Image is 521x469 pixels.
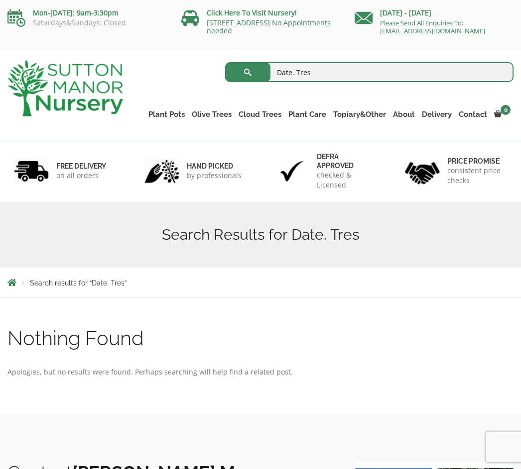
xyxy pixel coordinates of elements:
[418,107,455,121] a: Delivery
[7,366,514,378] p: Apologies, but no results were found. Perhaps searching will help find a related post.
[187,162,242,171] h6: hand picked
[188,107,235,121] a: Olive Trees
[317,152,377,170] h6: Defra approved
[380,18,485,35] a: Please Send All Enquiries To: [EMAIL_ADDRESS][DOMAIN_NAME]
[447,166,508,186] p: consistent price checks
[405,156,440,186] img: 4.jpg
[144,159,179,184] img: 2.jpg
[7,279,514,286] nav: Breadcrumbs
[7,7,166,19] p: Mon-[DATE]: 9am-3:30pm
[355,7,514,19] p: [DATE] - [DATE]
[7,328,514,349] h1: Nothing Found
[501,105,511,115] span: 0
[225,62,514,82] input: Search...
[235,107,285,121] a: Cloud Trees
[207,8,297,17] a: Click Here To Visit Nursery!
[330,107,390,121] a: Topiary&Other
[274,159,309,184] img: 3.jpg
[145,107,188,121] a: Plant Pots
[56,171,106,181] p: on all orders
[491,107,514,121] a: 0
[56,162,106,171] h6: FREE DELIVERY
[285,107,330,121] a: Plant Care
[317,170,377,190] p: checked & Licensed
[187,171,242,181] p: by professionals
[7,226,514,244] h1: Search Results for Date. Tres
[7,60,123,116] img: logo
[455,107,491,121] a: Contact
[207,18,331,35] a: [STREET_ADDRESS] No Appointments needed
[390,107,418,121] a: About
[30,279,127,287] span: Search results for “Date. Tres”
[14,159,49,184] img: 1.jpg
[447,157,508,166] h6: Price promise
[7,19,166,27] p: Saturdays&Sundays: Closed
